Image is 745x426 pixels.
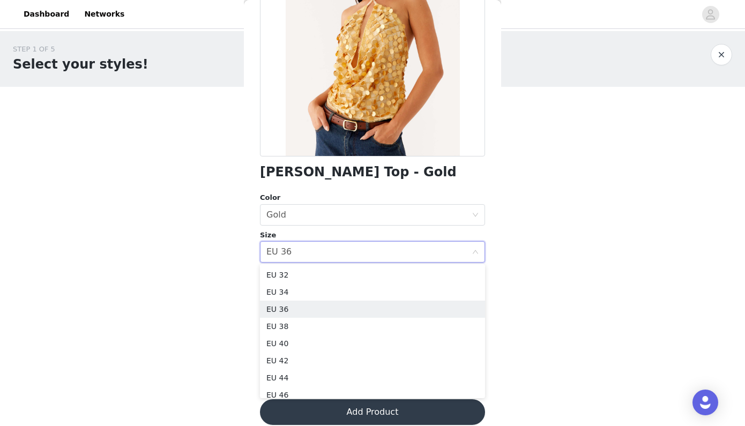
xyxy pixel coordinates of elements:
div: Color [260,192,485,203]
div: Size [260,230,485,241]
div: EU 36 [266,242,292,262]
h1: [PERSON_NAME] Top - Gold [260,165,457,180]
a: Dashboard [17,2,76,26]
li: EU 38 [260,318,485,335]
li: EU 40 [260,335,485,352]
a: Networks [78,2,131,26]
li: EU 36 [260,301,485,318]
li: EU 44 [260,369,485,386]
li: EU 34 [260,283,485,301]
li: EU 32 [260,266,485,283]
h1: Select your styles! [13,55,148,74]
button: Add Product [260,399,485,425]
div: Gold [266,205,286,225]
div: avatar [705,6,716,23]
li: EU 42 [260,352,485,369]
div: Open Intercom Messenger [692,390,718,415]
li: EU 46 [260,386,485,403]
div: STEP 1 OF 5 [13,44,148,55]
